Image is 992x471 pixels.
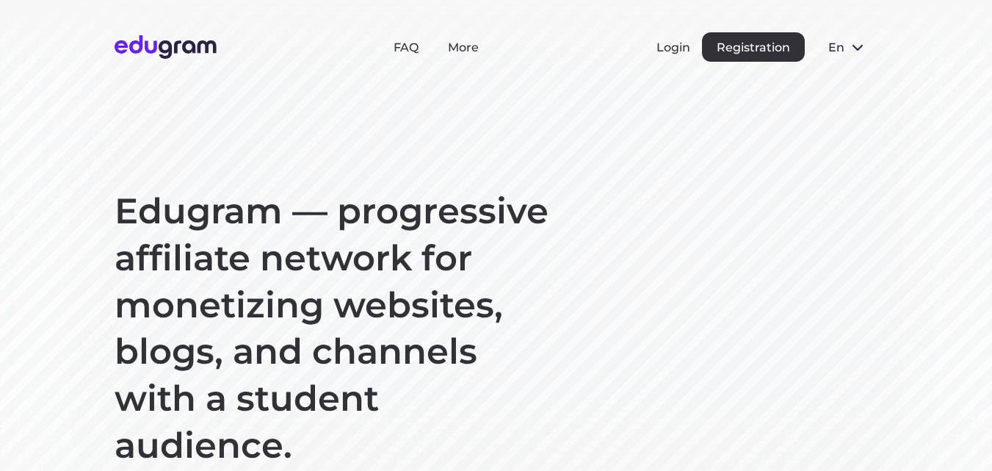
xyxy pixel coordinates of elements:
[702,32,805,62] button: Registration
[828,40,843,54] span: en
[817,32,878,62] button: en
[115,188,555,470] h1: Edugram — progressive affiliate network for monetizing websites, blogs, and channels with a stude...
[656,40,690,54] button: Login
[394,40,419,54] a: FAQ
[448,40,479,54] a: More
[115,35,217,59] img: Edugram Logo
